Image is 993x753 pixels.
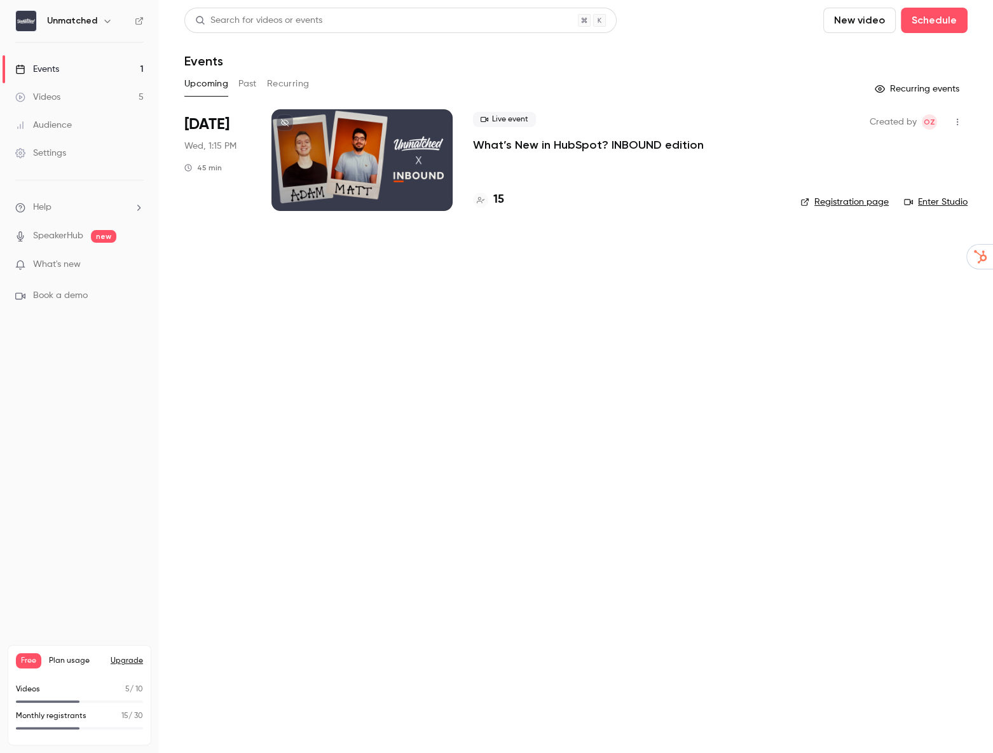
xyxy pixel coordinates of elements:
p: / 30 [121,710,143,722]
li: help-dropdown-opener [15,201,144,214]
h4: 15 [493,191,504,208]
button: Recurring events [869,79,968,99]
a: SpeakerHub [33,229,83,243]
button: New video [823,8,896,33]
span: Free [16,653,41,668]
div: Search for videos or events [195,14,322,27]
p: Videos [16,684,40,695]
div: Events [15,63,59,76]
span: [DATE] [184,114,229,135]
span: 5 [125,686,130,693]
span: new [91,230,116,243]
span: Created by [870,114,917,130]
button: Recurring [267,74,310,94]
h1: Events [184,53,223,69]
button: Upgrade [111,656,143,666]
div: Settings [15,147,66,159]
span: 15 [121,712,128,720]
button: Past [238,74,257,94]
span: Ola Zych [922,114,937,130]
a: What’s New in HubSpot? INBOUND edition [473,137,704,153]
span: Help [33,201,51,214]
a: Registration page [800,196,889,208]
span: What's new [33,258,81,271]
div: Audience [15,119,72,132]
div: 45 min [184,163,222,173]
img: Unmatched [16,11,36,31]
span: Live event [473,112,536,127]
button: Upcoming [184,74,228,94]
div: Sep 10 Wed, 1:15 PM (Europe/London) [184,109,251,211]
span: Book a demo [33,289,88,302]
span: Plan usage [49,656,103,666]
span: OZ [924,114,935,130]
button: Schedule [901,8,968,33]
p: Monthly registrants [16,710,86,722]
a: 15 [473,191,504,208]
span: Wed, 1:15 PM [184,140,236,153]
h6: Unmatched [47,15,97,27]
p: / 10 [125,684,143,695]
div: Videos [15,91,60,104]
a: Enter Studio [904,196,968,208]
